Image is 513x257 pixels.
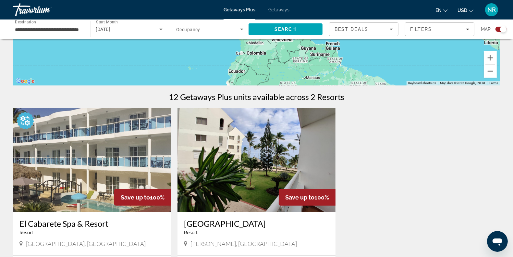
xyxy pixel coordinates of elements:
[268,7,289,12] a: Getaways
[440,81,485,85] span: Map data ©2025 Google, INEGI
[176,27,200,32] span: Occupancy
[184,230,198,235] span: Resort
[184,219,329,228] a: [GEOGRAPHIC_DATA]
[15,26,82,33] input: Select destination
[458,8,467,13] span: USD
[169,92,344,102] h1: 12 Getaways Plus units available across 2 Resorts
[285,194,314,201] span: Save up to
[335,25,393,33] mat-select: Sort by
[121,194,150,201] span: Save up to
[177,108,336,212] img: Albatros Club Resort
[26,240,146,247] span: [GEOGRAPHIC_DATA], [GEOGRAPHIC_DATA]
[190,240,297,247] span: [PERSON_NAME], [GEOGRAPHIC_DATA]
[13,1,78,18] a: Travorium
[96,20,118,25] span: Start Month
[224,7,255,12] a: Getaways Plus
[408,81,436,85] button: Keyboard shortcuts
[114,189,171,206] div: 100%
[19,230,33,235] span: Resort
[249,23,323,35] button: Search
[15,77,36,85] img: Google
[335,27,368,32] span: Best Deals
[275,27,297,32] span: Search
[435,8,442,13] span: en
[489,81,498,85] a: Terms (opens in new tab)
[405,22,474,36] button: Filters
[481,25,491,34] span: Map
[15,20,36,24] span: Destination
[487,6,496,13] span: NR
[484,65,497,78] button: Zoom out
[410,27,432,32] span: Filters
[96,27,110,32] span: [DATE]
[15,77,36,85] a: Open this area in Google Maps (opens a new window)
[279,189,336,206] div: 100%
[19,219,165,228] a: El Cabarete Spa & Resort
[487,231,508,252] iframe: Button to launch messaging window
[483,3,500,17] button: User Menu
[484,51,497,64] button: Zoom in
[458,6,473,15] button: Change currency
[13,108,171,212] img: El Cabarete Spa & Resort
[435,6,448,15] button: Change language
